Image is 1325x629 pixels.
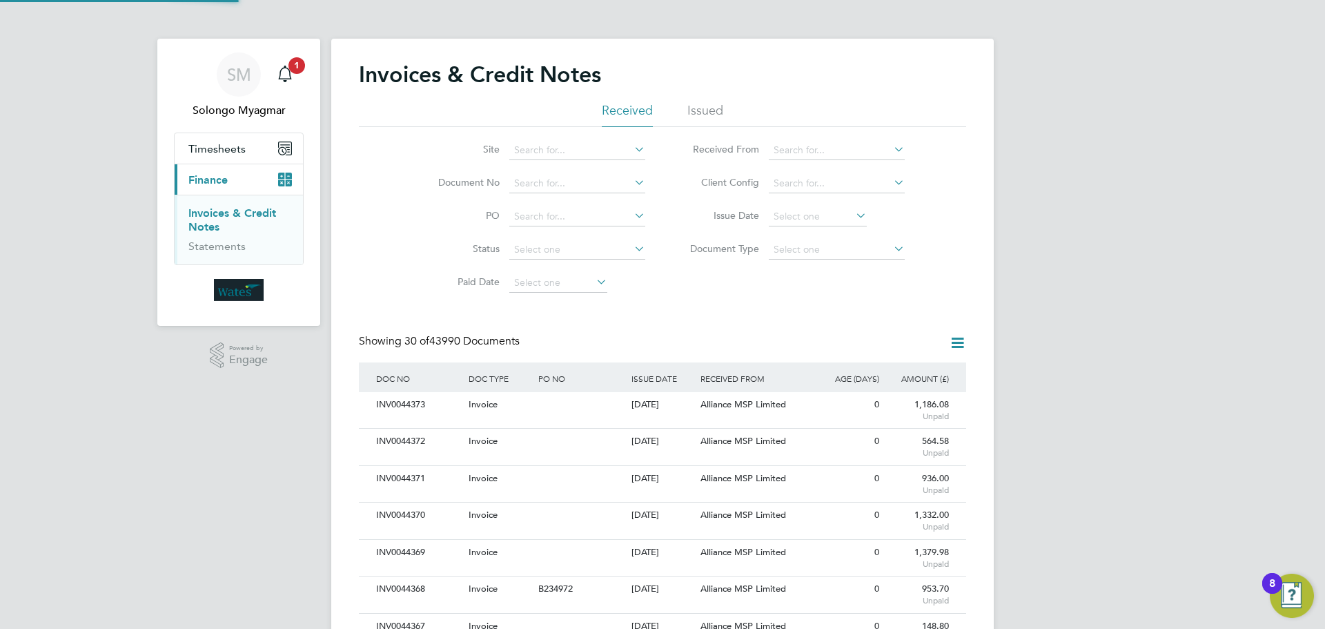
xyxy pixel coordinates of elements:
input: Search for... [769,174,905,193]
input: Search for... [509,207,645,226]
div: 953.70 [883,577,952,612]
div: DOC TYPE [465,362,535,394]
span: 0 [874,509,879,521]
label: Site [420,143,500,155]
span: 0 [874,435,879,447]
div: [DATE] [628,577,698,602]
label: Received From [680,143,759,155]
div: INV0044368 [373,577,465,602]
span: Invoice [469,583,498,594]
span: Alliance MSP Limited [700,509,786,521]
div: INV0044370 [373,503,465,528]
span: Unpaid [886,485,949,496]
span: SM [227,66,251,84]
li: Received [602,102,653,127]
a: Statements [188,240,246,253]
input: Select one [509,240,645,260]
div: PO NO [535,362,627,394]
button: Timesheets [175,133,303,164]
div: 1,332.00 [883,503,952,539]
span: Engage [229,354,268,366]
label: Status [420,242,500,255]
a: 1 [271,52,299,97]
div: [DATE] [628,503,698,528]
label: Document Type [680,242,759,255]
div: DOC NO [373,362,465,394]
label: Paid Date [420,275,500,288]
input: Search for... [769,141,905,160]
span: 0 [874,546,879,558]
h2: Invoices & Credit Notes [359,61,601,88]
div: 1,379.98 [883,540,952,576]
span: B234972 [538,583,573,594]
input: Select one [509,273,607,293]
span: Alliance MSP Limited [700,435,786,447]
div: INV0044373 [373,392,465,418]
label: Document No [420,176,500,188]
span: Unpaid [886,595,949,606]
label: Client Config [680,176,759,188]
div: [DATE] [628,392,698,418]
div: INV0044372 [373,429,465,454]
span: Invoice [469,472,498,484]
input: Select one [769,240,905,260]
div: Finance [175,195,303,264]
span: Unpaid [886,521,949,532]
div: ISSUE DATE [628,362,698,394]
input: Search for... [509,141,645,160]
div: [DATE] [628,466,698,492]
span: Invoice [469,509,498,521]
img: wates-logo-retina.png [214,279,264,301]
div: 936.00 [883,466,952,502]
a: SMSolongo Myagmar [174,52,304,119]
span: Unpaid [886,559,949,570]
span: Alliance MSP Limited [700,472,786,484]
span: Alliance MSP Limited [700,398,786,410]
div: AMOUNT (£) [883,362,952,394]
span: Unpaid [886,411,949,422]
span: Invoice [469,435,498,447]
a: Invoices & Credit Notes [188,206,276,233]
label: PO [420,209,500,222]
div: [DATE] [628,540,698,565]
input: Select one [769,207,867,226]
nav: Main navigation [157,39,320,326]
div: [DATE] [628,429,698,454]
div: INV0044371 [373,466,465,492]
div: 1,186.08 [883,392,952,428]
input: Search for... [509,174,645,193]
div: Showing [359,334,522,349]
span: Invoice [469,546,498,558]
span: Powered by [229,342,268,354]
span: Alliance MSP Limited [700,546,786,558]
label: Issue Date [680,209,759,222]
span: 0 [874,472,879,484]
span: 1 [288,57,305,74]
span: Unpaid [886,447,949,458]
span: Invoice [469,398,498,410]
span: 30 of [404,334,429,348]
a: Powered byEngage [210,342,268,369]
div: AGE (DAYS) [813,362,883,394]
span: Alliance MSP Limited [700,583,786,594]
span: 43990 Documents [404,334,520,348]
span: Timesheets [188,142,246,155]
div: INV0044369 [373,540,465,565]
span: 0 [874,398,879,410]
div: 8 [1269,583,1275,601]
button: Open Resource Center, 8 new notifications [1270,574,1314,618]
div: 564.58 [883,429,952,465]
li: Issued [687,102,723,127]
button: Finance [175,164,303,195]
a: Go to home page [174,279,304,301]
span: Finance [188,173,228,186]
span: 0 [874,583,879,594]
div: RECEIVED FROM [697,362,813,394]
span: Solongo Myagmar [174,102,304,119]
